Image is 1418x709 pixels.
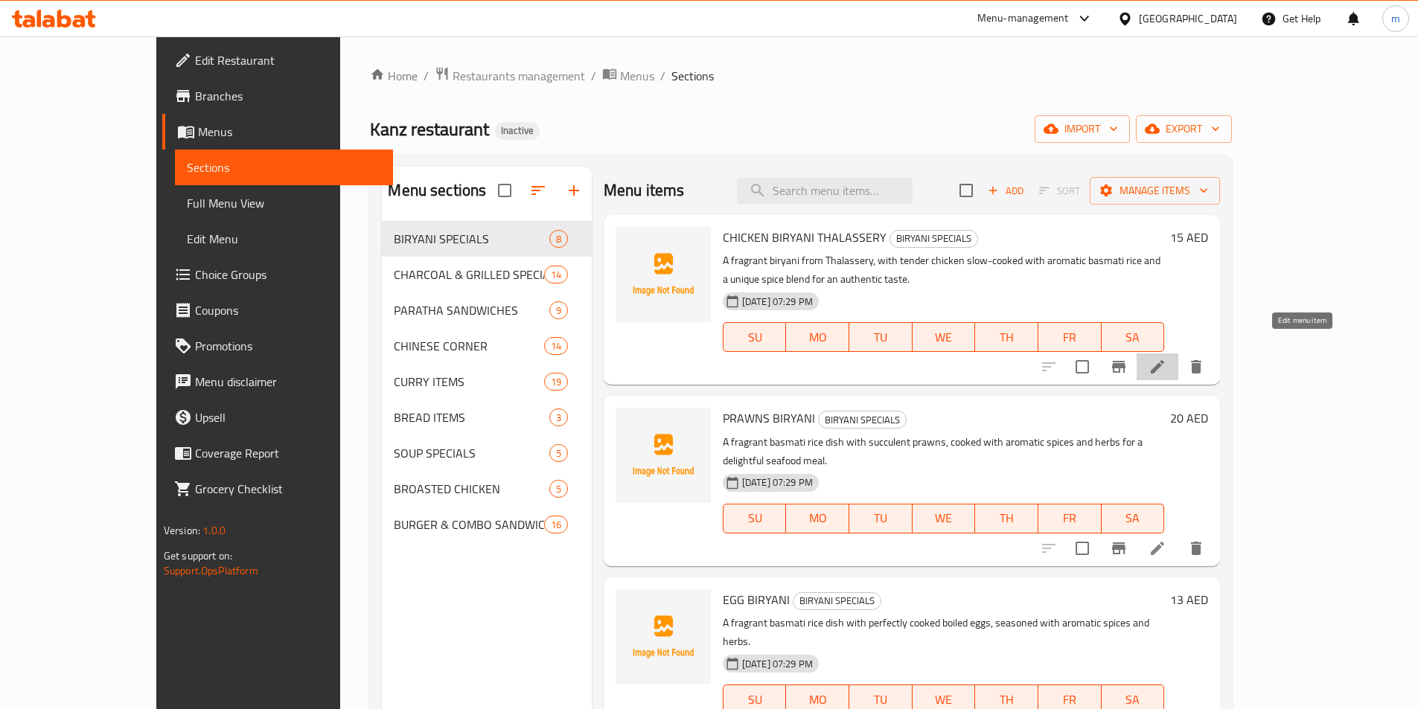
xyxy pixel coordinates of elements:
[164,561,258,580] a: Support.OpsPlatform
[162,257,393,292] a: Choice Groups
[195,51,381,69] span: Edit Restaurant
[913,504,976,533] button: WE
[550,232,567,246] span: 8
[394,408,549,426] div: BREAD ITEMS
[1067,351,1098,382] span: Select to update
[164,546,232,565] span: Get support on:
[602,66,654,86] a: Menus
[198,123,381,141] span: Menus
[162,435,393,471] a: Coverage Report
[982,179,1029,202] span: Add item
[1108,327,1159,348] span: SA
[855,507,907,529] span: TU
[394,337,543,355] span: CHINESE CORNER
[549,480,568,498] div: items
[1090,177,1220,205] button: Manage items
[545,375,567,389] span: 19
[792,507,843,529] span: MO
[382,435,591,471] div: SOUP SPECIALS5
[162,78,393,114] a: Branches
[495,124,540,137] span: Inactive
[919,507,970,529] span: WE
[1102,182,1208,200] span: Manage items
[1391,10,1400,27] span: m
[604,179,685,202] h2: Menu items
[162,114,393,150] a: Menus
[620,67,654,85] span: Menus
[435,66,585,86] a: Restaurants management
[382,292,591,328] div: PARATHA SANDWICHES9
[1044,327,1096,348] span: FR
[890,230,977,247] span: BIRYANI SPECIALS
[370,112,489,146] span: Kanz restaurant
[195,444,381,462] span: Coverage Report
[723,614,1164,651] p: A fragrant basmati rice dish with perfectly cooked boiled eggs, seasoned with aromatic spices and...
[736,295,819,309] span: [DATE] 07:29 PM
[890,230,978,248] div: BIRYANI SPECIALS
[549,444,568,462] div: items
[549,230,568,248] div: items
[544,373,568,391] div: items
[981,327,1032,348] span: TH
[162,364,393,400] a: Menu disclaimer
[1170,408,1208,429] h6: 20 AED
[187,194,381,212] span: Full Menu View
[919,327,970,348] span: WE
[616,589,711,684] img: EGG BIRYANI
[175,185,393,221] a: Full Menu View
[382,471,591,507] div: BROASTED CHICKEN5
[1029,179,1090,202] span: Select section first
[975,322,1038,352] button: TH
[1102,504,1165,533] button: SA
[453,67,585,85] span: Restaurants management
[394,373,543,391] span: CURRY ITEMS
[855,327,907,348] span: TU
[1148,120,1220,138] span: export
[1102,322,1165,352] button: SA
[792,327,843,348] span: MO
[162,42,393,78] a: Edit Restaurant
[723,322,787,352] button: SU
[660,67,665,85] li: /
[977,10,1069,28] div: Menu-management
[549,301,568,319] div: items
[544,266,568,283] div: items
[550,446,567,461] span: 5
[394,266,543,283] span: CHARCOAL & GRILLED SPECIALS
[382,328,591,364] div: CHINESE CORNER14
[1035,115,1130,143] button: import
[1101,530,1137,566] button: Branch-specific-item
[737,178,913,204] input: search
[164,521,200,540] span: Version:
[394,516,543,533] span: BURGER & COMBO SANDWICHES
[556,173,592,208] button: Add section
[723,433,1164,470] p: A fragrant basmati rice dish with succulent prawns, cooked with aromatic spices and herbs for a d...
[162,292,393,328] a: Coupons
[382,400,591,435] div: BREAD ITEMS3
[162,400,393,435] a: Upsell
[394,480,549,498] span: BROASTED CHICKEN
[195,266,381,283] span: Choice Groups
[723,251,1164,289] p: A fragrant biryani from Thalassery, with tender chicken slow-cooked with aromatic basmati rice an...
[394,444,549,462] span: SOUP SPECIALS
[550,304,567,318] span: 9
[723,504,787,533] button: SU
[975,504,1038,533] button: TH
[951,175,982,206] span: Select section
[1067,533,1098,564] span: Select to update
[793,592,881,610] div: BIRYANI SPECIALS
[545,518,567,532] span: 16
[1178,349,1214,385] button: delete
[793,592,881,609] span: BIRYANI SPECIALS
[1170,589,1208,610] h6: 13 AED
[849,322,913,352] button: TU
[550,411,567,425] span: 3
[1139,10,1237,27] div: [GEOGRAPHIC_DATA]
[382,364,591,400] div: CURRY ITEMS19
[1038,322,1102,352] button: FR
[1149,539,1166,557] a: Edit menu item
